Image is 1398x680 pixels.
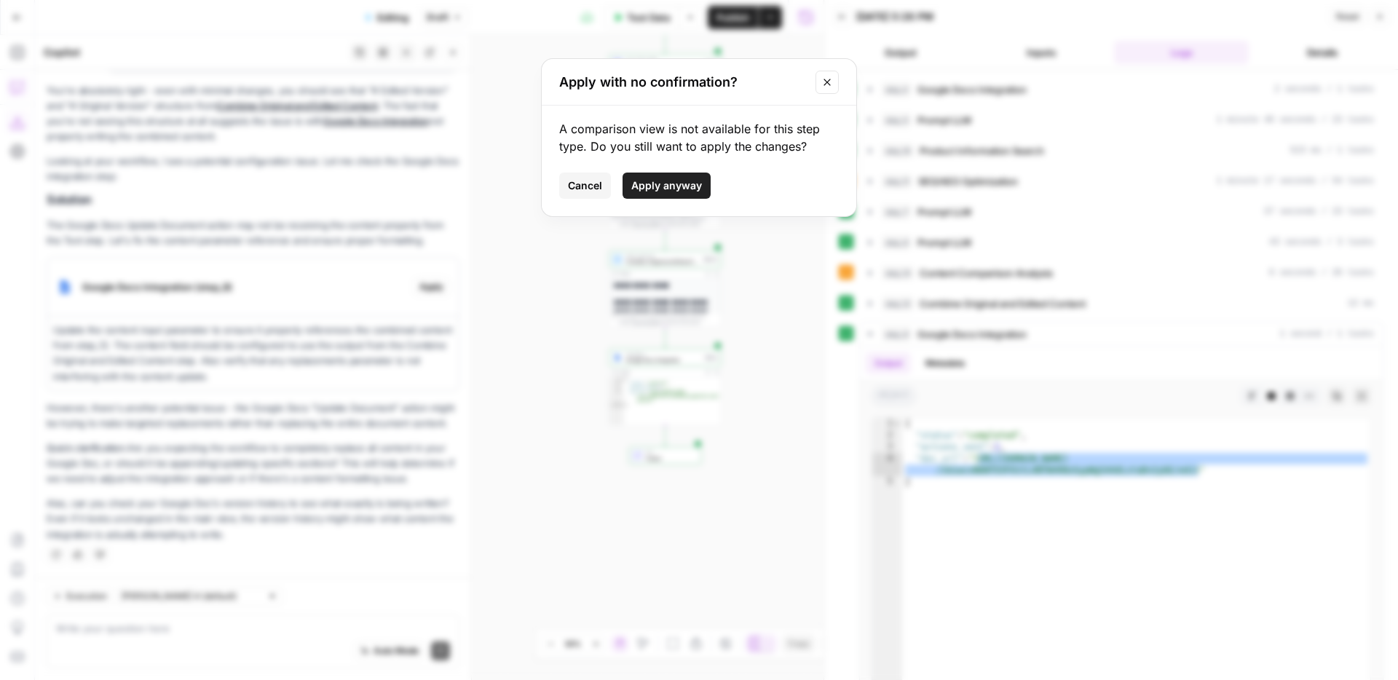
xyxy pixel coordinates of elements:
[559,173,611,199] button: Cancel
[559,72,807,92] h2: Apply with no confirmation?
[631,178,702,193] span: Apply anyway
[568,178,602,193] span: Cancel
[559,120,839,155] div: A comparison view is not available for this step type. Do you still want to apply the changes?
[815,71,839,94] button: Close modal
[623,173,711,199] button: Apply anyway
